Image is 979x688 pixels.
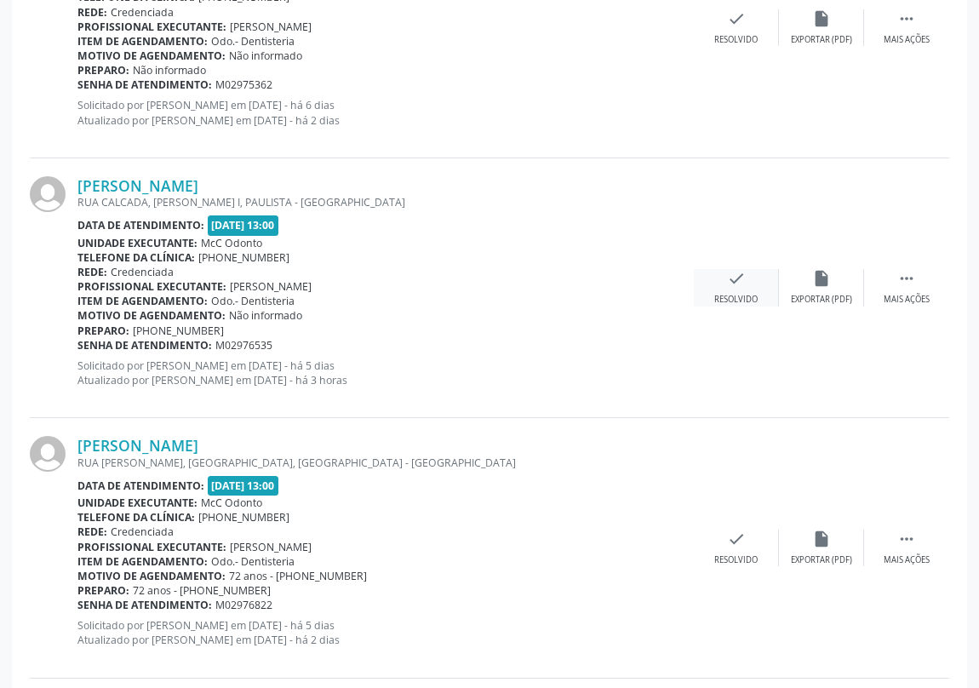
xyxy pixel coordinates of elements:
[30,436,66,472] img: img
[897,269,916,288] i: 
[714,294,758,306] div: Resolvido
[77,456,694,470] div: RUA [PERSON_NAME], [GEOGRAPHIC_DATA], [GEOGRAPHIC_DATA] - [GEOGRAPHIC_DATA]
[229,49,302,63] span: Não informado
[133,583,271,598] span: 72 anos - [PHONE_NUMBER]
[77,49,226,63] b: Motivo de agendamento:
[77,195,694,209] div: RUA CALCADA, [PERSON_NAME] I, PAULISTA - [GEOGRAPHIC_DATA]
[215,77,272,92] span: M02975362
[77,265,107,279] b: Rede:
[77,510,195,525] b: Telefone da clínica:
[77,236,198,250] b: Unidade executante:
[77,20,226,34] b: Profissional executante:
[897,9,916,28] i: 
[215,338,272,353] span: M02976535
[211,34,295,49] span: Odo.- Dentisteria
[198,510,289,525] span: [PHONE_NUMBER]
[77,218,204,232] b: Data de atendimento:
[791,294,852,306] div: Exportar (PDF)
[229,308,302,323] span: Não informado
[884,294,930,306] div: Mais ações
[791,554,852,566] div: Exportar (PDF)
[77,338,212,353] b: Senha de atendimento:
[884,554,930,566] div: Mais ações
[230,20,312,34] span: [PERSON_NAME]
[77,308,226,323] b: Motivo de agendamento:
[812,269,831,288] i: insert_drive_file
[77,358,694,387] p: Solicitado por [PERSON_NAME] em [DATE] - há 5 dias Atualizado por [PERSON_NAME] em [DATE] - há 3 ...
[77,618,694,647] p: Solicitado por [PERSON_NAME] em [DATE] - há 5 dias Atualizado por [PERSON_NAME] em [DATE] - há 2 ...
[77,279,226,294] b: Profissional executante:
[77,34,208,49] b: Item de agendamento:
[77,63,129,77] b: Preparo:
[30,176,66,212] img: img
[897,530,916,548] i: 
[230,540,312,554] span: [PERSON_NAME]
[133,63,206,77] span: Não informado
[208,215,279,235] span: [DATE] 13:00
[727,9,746,28] i: check
[77,294,208,308] b: Item de agendamento:
[211,554,295,569] span: Odo.- Dentisteria
[77,525,107,539] b: Rede:
[77,554,208,569] b: Item de agendamento:
[77,496,198,510] b: Unidade executante:
[77,5,107,20] b: Rede:
[714,554,758,566] div: Resolvido
[77,436,198,455] a: [PERSON_NAME]
[133,324,224,338] span: [PHONE_NUMBER]
[727,530,746,548] i: check
[77,250,195,265] b: Telefone da clínica:
[230,279,312,294] span: [PERSON_NAME]
[77,540,226,554] b: Profissional executante:
[111,525,174,539] span: Credenciada
[215,598,272,612] span: M02976822
[714,34,758,46] div: Resolvido
[77,324,129,338] b: Preparo:
[111,265,174,279] span: Credenciada
[77,98,694,127] p: Solicitado por [PERSON_NAME] em [DATE] - há 6 dias Atualizado por [PERSON_NAME] em [DATE] - há 2 ...
[211,294,295,308] span: Odo.- Dentisteria
[198,250,289,265] span: [PHONE_NUMBER]
[77,479,204,493] b: Data de atendimento:
[812,530,831,548] i: insert_drive_file
[201,236,262,250] span: McC Odonto
[229,569,367,583] span: 72 anos - [PHONE_NUMBER]
[77,583,129,598] b: Preparo:
[884,34,930,46] div: Mais ações
[111,5,174,20] span: Credenciada
[77,569,226,583] b: Motivo de agendamento:
[201,496,262,510] span: McC Odonto
[77,598,212,612] b: Senha de atendimento:
[77,176,198,195] a: [PERSON_NAME]
[791,34,852,46] div: Exportar (PDF)
[812,9,831,28] i: insert_drive_file
[208,476,279,496] span: [DATE] 13:00
[77,77,212,92] b: Senha de atendimento:
[727,269,746,288] i: check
